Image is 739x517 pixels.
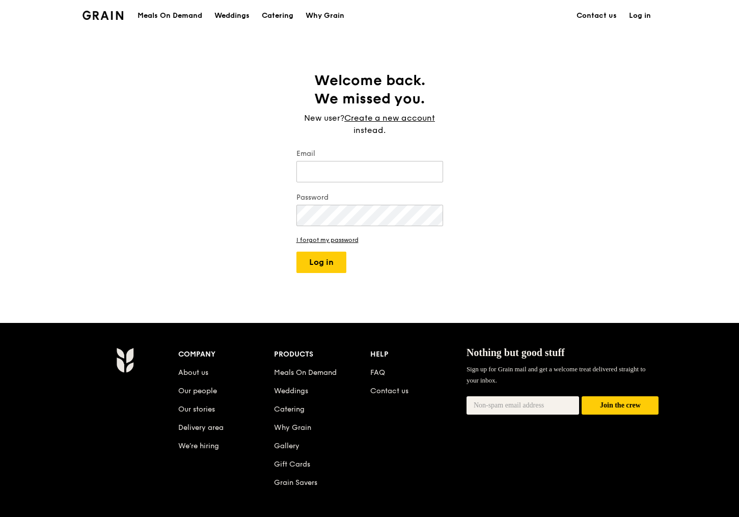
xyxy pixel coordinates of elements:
a: Delivery area [178,423,224,432]
a: Our stories [178,405,215,414]
a: Why Grain [299,1,350,31]
span: instead. [353,125,386,135]
h1: Welcome back. We missed you. [296,71,443,108]
img: Grain [83,11,124,20]
a: About us [178,368,208,377]
a: Log in [623,1,657,31]
a: Contact us [570,1,623,31]
span: Sign up for Grain mail and get a welcome treat delivered straight to your inbox. [467,365,646,384]
a: Weddings [274,387,308,395]
a: Why Grain [274,423,311,432]
div: Weddings [214,1,250,31]
div: Catering [262,1,293,31]
a: Weddings [208,1,256,31]
span: New user? [304,113,344,123]
div: Products [274,347,370,362]
a: Grain Savers [274,478,317,487]
a: Catering [274,405,305,414]
div: Company [178,347,275,362]
a: Gallery [274,442,299,450]
div: Why Grain [306,1,344,31]
label: Password [296,193,443,203]
a: Meals On Demand [274,368,337,377]
button: Join the crew [582,396,659,415]
a: I forgot my password [296,236,443,243]
a: Contact us [370,387,408,395]
img: Grain [116,347,134,373]
a: Create a new account [344,112,435,124]
input: Non-spam email address [467,396,580,415]
a: FAQ [370,368,385,377]
label: Email [296,149,443,159]
div: Help [370,347,467,362]
a: Catering [256,1,299,31]
button: Log in [296,252,346,273]
span: Nothing but good stuff [467,347,565,358]
a: We’re hiring [178,442,219,450]
div: Meals On Demand [138,1,202,31]
a: Gift Cards [274,460,310,469]
a: Our people [178,387,217,395]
